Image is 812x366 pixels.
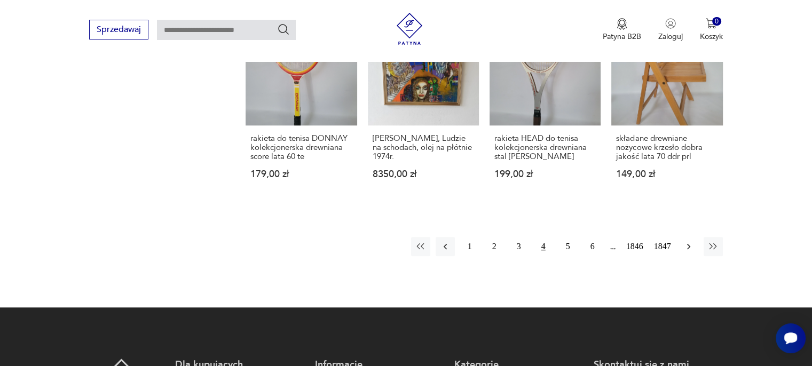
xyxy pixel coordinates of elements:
[558,237,578,256] button: 5
[700,18,723,42] button: 0Koszyk
[624,237,646,256] button: 1846
[617,18,627,30] img: Ikona medalu
[616,134,718,161] h3: składane drewniane nożycowe krzesło dobra jakość lata 70 ddr prl
[277,23,290,36] button: Szukaj
[89,20,148,39] button: Sprzedawaj
[485,237,504,256] button: 2
[494,134,596,161] h3: rakieta HEAD do tenisa kolekcjonerska drewniana stal [PERSON_NAME]
[776,323,806,353] iframe: Smartsupp widget button
[89,27,148,34] a: Sprzedawaj
[700,31,723,42] p: Koszyk
[490,14,601,200] a: rakieta HEAD do tenisa kolekcjonerska drewniana stal ARTHUR ASHErakieta HEAD do tenisa kolekcjone...
[250,134,352,161] h3: rakieta do tenisa DONNAY kolekcjonerska drewniana score lata 60 te
[706,18,716,29] img: Ikona koszyka
[393,13,425,45] img: Patyna - sklep z meblami i dekoracjami vintage
[603,18,641,42] button: Patyna B2B
[658,18,683,42] button: Zaloguj
[534,237,553,256] button: 4
[603,31,641,42] p: Patyna B2B
[460,237,479,256] button: 1
[246,14,357,200] a: rakieta do tenisa DONNAY kolekcjonerska drewniana score lata 60 terakieta do tenisa DONNAY kolekc...
[611,14,722,200] a: składane drewniane nożycowe krzesło dobra jakość lata 70 ddr prlskładane drewniane nożycowe krzes...
[373,134,474,161] h3: [PERSON_NAME], Ludzie na schodach, olej na płótnie 1974r.
[509,237,529,256] button: 3
[583,237,602,256] button: 6
[616,170,718,179] p: 149,00 zł
[603,18,641,42] a: Ikona medaluPatyna B2B
[494,170,596,179] p: 199,00 zł
[712,17,721,26] div: 0
[250,170,352,179] p: 179,00 zł
[658,31,683,42] p: Zaloguj
[368,14,479,200] a: Barbara Ur, Ludzie na schodach, olej na płótnie 1974r.[PERSON_NAME], Ludzie na schodach, olej na ...
[665,18,676,29] img: Ikonka użytkownika
[373,170,474,179] p: 8350,00 zł
[651,237,674,256] button: 1847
